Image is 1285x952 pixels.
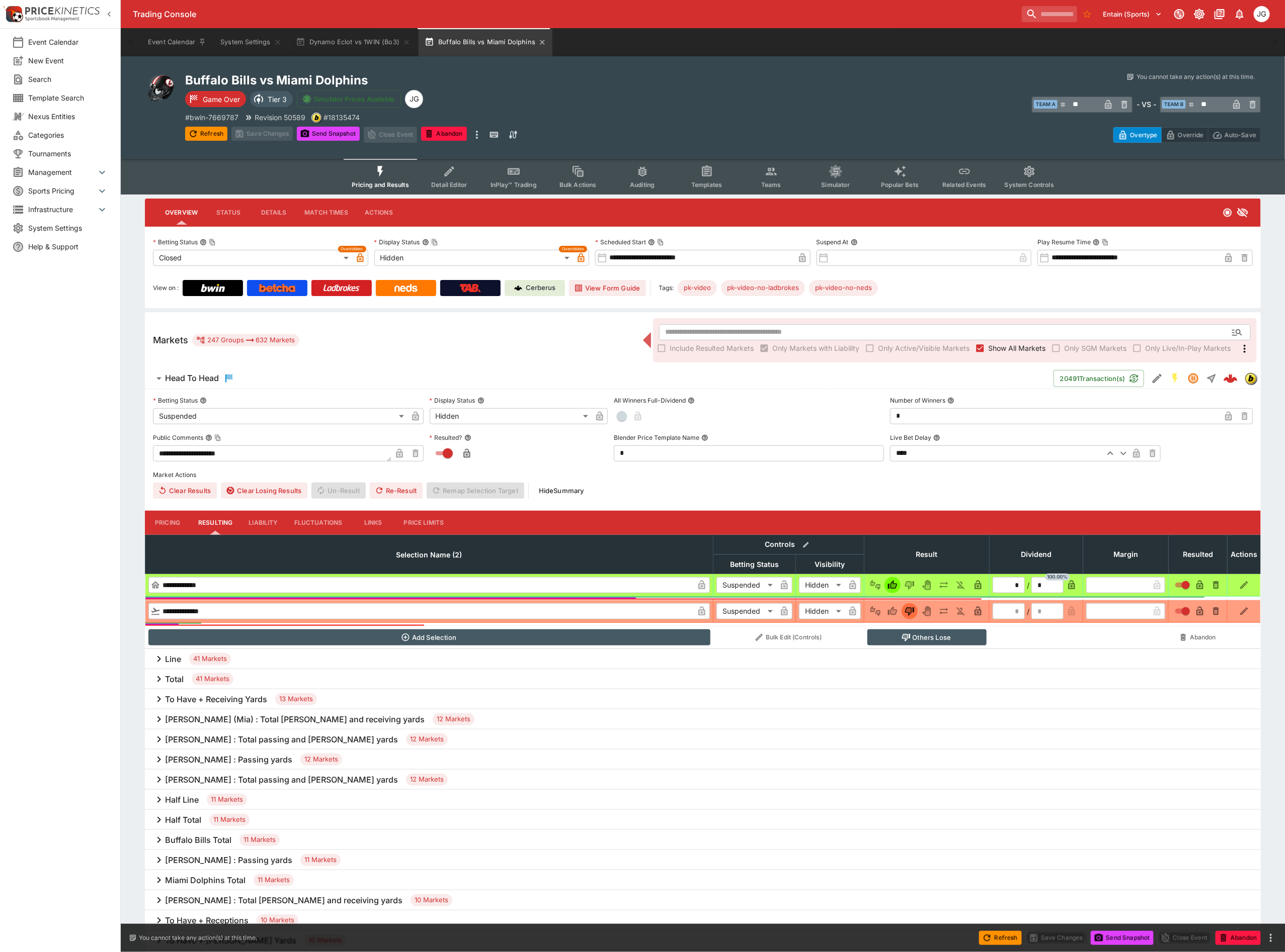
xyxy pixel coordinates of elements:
button: Override [1161,127,1208,143]
span: Overridden [341,246,363,252]
span: Team B [1162,100,1186,109]
button: Clear Losing Results [221,483,307,499]
button: Others Lose [867,629,987,645]
button: SGM Enabled [1166,369,1184,388]
button: Bulk edit [799,538,813,551]
span: Only Markets with Liability [772,343,859,353]
label: Tags: [659,280,674,296]
span: Management [28,167,96,177]
button: Number of Winners [947,397,954,404]
img: PriceKinetics [25,7,100,15]
button: Send Snapshot [1091,931,1154,945]
button: Dynamo Eclot vs 1WIN (Bo3) [290,28,417,56]
p: Blender Price Template Name [614,433,699,442]
span: Overridden [562,246,584,252]
p: Scheduled Start [595,238,646,246]
p: Display Status [430,396,475,405]
span: Event Calendar [28,37,108,47]
button: Add Selection [148,629,710,645]
h6: [PERSON_NAME] (Mia) : Total [PERSON_NAME] and receiving yards [165,714,425,725]
h6: Half Line [165,795,199,805]
img: Cerberus [514,284,522,292]
span: pk-video-no-neds [809,283,878,293]
span: Sports Pricing [28,185,96,196]
p: Display Status [374,238,420,246]
span: Only Active/Visible Markets [878,343,970,353]
div: 247 Groups 632 Markets [196,334,295,346]
button: Copy To Clipboard [209,239,216,246]
h6: Miami Dolphins Total [165,875,246,886]
h6: [PERSON_NAME] : Passing yards [165,855,292,866]
div: Hidden [374,250,574,266]
button: All Winners Full-Dividend [688,397,695,404]
button: Push [936,577,952,593]
button: Not Set [867,603,884,619]
span: Template Search [28,92,108,103]
div: James Gordon [1254,6,1270,22]
th: Result [864,535,990,574]
span: Visibility [804,558,856,570]
span: Detail Editor [431,181,467,188]
img: bwin [1245,373,1256,384]
button: Straight [1202,369,1221,388]
button: Documentation [1211,5,1229,23]
button: Live Bet Delay [933,434,940,441]
p: Tier 3 [268,94,287,105]
svg: More [1239,343,1251,355]
span: 13 Markets [275,694,317,704]
span: 11 Markets [239,835,280,845]
button: Fluctuations [286,511,351,535]
button: Public CommentsCopy To Clipboard [205,434,212,441]
button: Clear Results [153,483,217,499]
span: Bulk Actions [559,181,597,188]
span: Pricing and Results [352,181,409,188]
span: 12 Markets [300,754,342,765]
h6: [PERSON_NAME] : Total passing and [PERSON_NAME] yards [165,734,398,745]
span: 10 Markets [257,915,298,925]
button: Head To Head [145,368,1054,389]
button: Event Calendar [142,28,212,56]
span: New Event [28,55,108,66]
button: Void [919,577,935,593]
button: Connected to PK [1170,5,1188,23]
img: Betcha [259,284,295,292]
button: Overview [157,201,206,225]
p: Override [1178,130,1203,140]
span: Popular Bets [881,181,919,188]
p: Cerberus [526,283,556,293]
span: Include Resulted Markets [670,343,754,353]
svg: Suspended [1187,372,1199,385]
h6: Half Total [165,815,201,825]
button: Copy To Clipboard [431,239,438,246]
span: Teams [761,181,781,188]
button: Win [885,577,901,593]
span: 100.00% [1046,574,1070,581]
p: Auto-Save [1225,130,1256,140]
button: Blender Price Template Name [701,434,708,441]
a: b282c3c9-aba9-400b-93fb-564bdca2f07d [1221,368,1241,389]
button: Buffalo Bills vs Miami Dolphins [419,28,552,56]
span: Nexus Entities [28,111,108,122]
th: Dividend [990,535,1083,574]
h6: Buffalo Bills Total [165,835,231,845]
button: Lose [902,603,918,619]
button: Re-Result [370,483,423,499]
div: bwin [1245,372,1257,385]
div: Hidden [799,603,845,619]
button: Details [251,201,296,225]
button: Edit Detail [1148,369,1166,388]
p: Number of Winners [890,396,945,405]
span: Team A [1034,100,1058,109]
h5: Markets [153,334,188,346]
button: Betting StatusCopy To Clipboard [200,239,207,246]
div: bwin [311,113,322,123]
img: Neds [394,284,417,292]
button: Abandon [421,127,466,141]
button: Display Status [477,397,485,404]
span: Mark an event as closed and abandoned. [1216,932,1261,942]
span: Infrastructure [28,204,96,215]
button: Notifications [1231,5,1249,23]
img: Bwin [201,284,225,292]
button: Play Resume TimeCopy To Clipboard [1093,239,1100,246]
